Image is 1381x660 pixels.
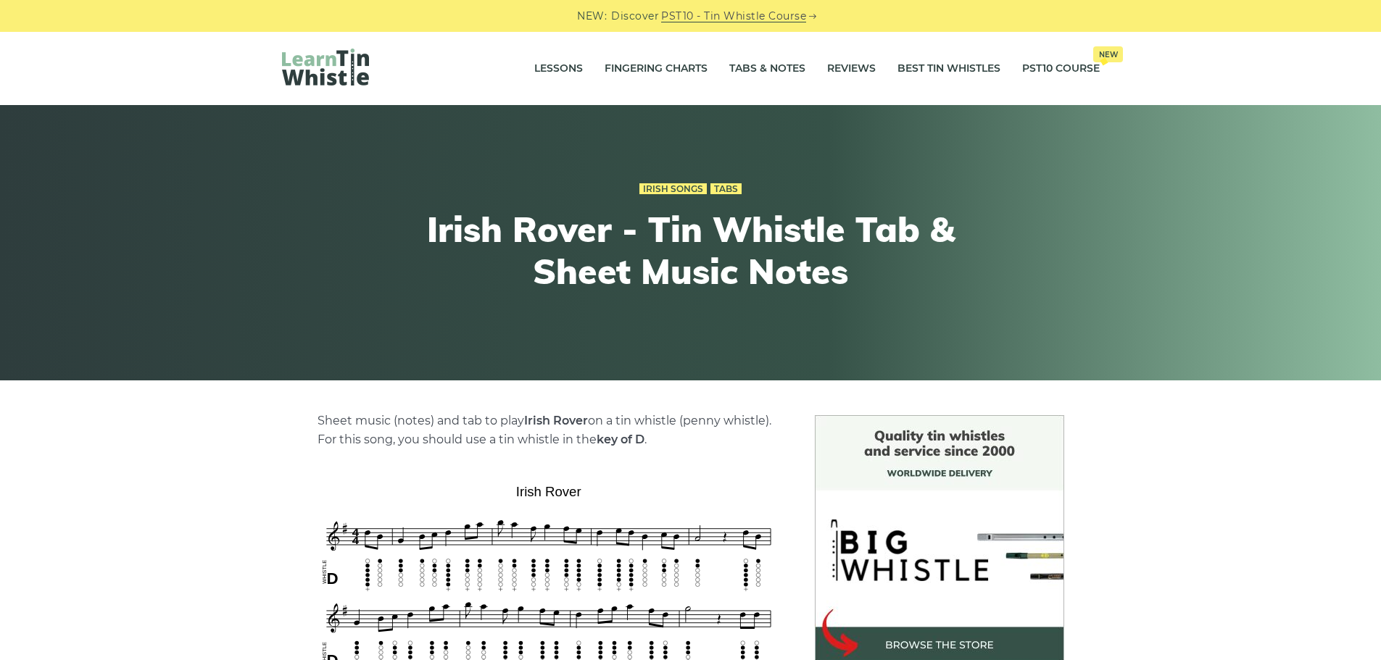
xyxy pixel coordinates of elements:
a: Reviews [827,51,876,87]
p: Sheet music (notes) and tab to play on a tin whistle (penny whistle). For this song, you should u... [318,412,780,449]
strong: Irish Rover [524,414,588,427]
a: Fingering Charts [605,51,708,87]
h1: Irish Rover - Tin Whistle Tab & Sheet Music Notes [424,209,958,292]
a: Irish Songs [639,183,707,195]
a: Tabs [710,183,742,195]
span: New [1093,46,1123,62]
a: Tabs & Notes [729,51,805,87]
img: LearnTinWhistle.com [282,49,369,85]
strong: key of D [597,433,644,446]
a: Best Tin Whistles [897,51,1000,87]
a: Lessons [534,51,583,87]
a: PST10 CourseNew [1022,51,1100,87]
